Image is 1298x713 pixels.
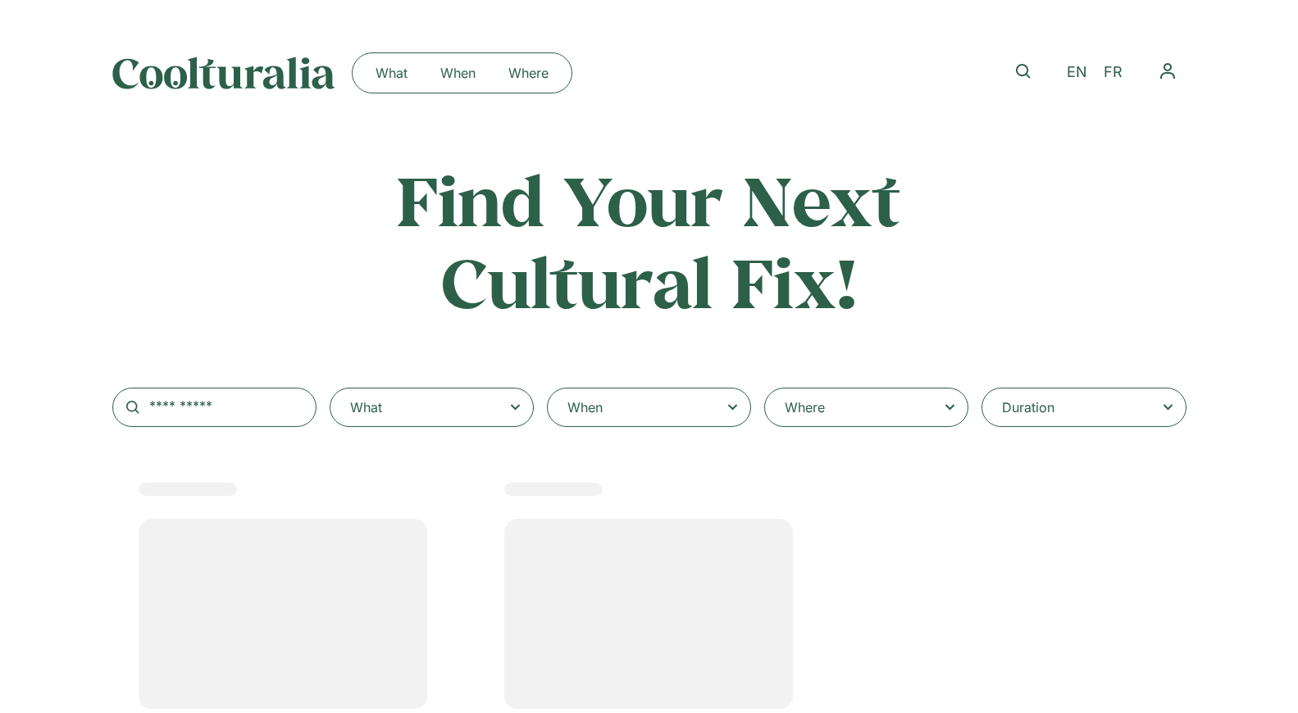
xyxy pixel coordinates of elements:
nav: Menu [1149,52,1186,90]
button: Menu Toggle [1149,52,1186,90]
span: EN [1067,64,1087,81]
div: What [350,397,382,417]
span: FR [1104,64,1123,81]
a: FR [1095,61,1131,84]
div: Where [785,397,825,417]
nav: Menu [359,60,565,86]
a: What [359,60,424,86]
a: Where [492,60,565,86]
a: EN [1059,61,1095,84]
div: When [567,397,603,417]
div: Duration [1002,397,1054,417]
a: When [424,60,492,86]
h2: Find Your Next Cultural Fix! [327,159,972,322]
